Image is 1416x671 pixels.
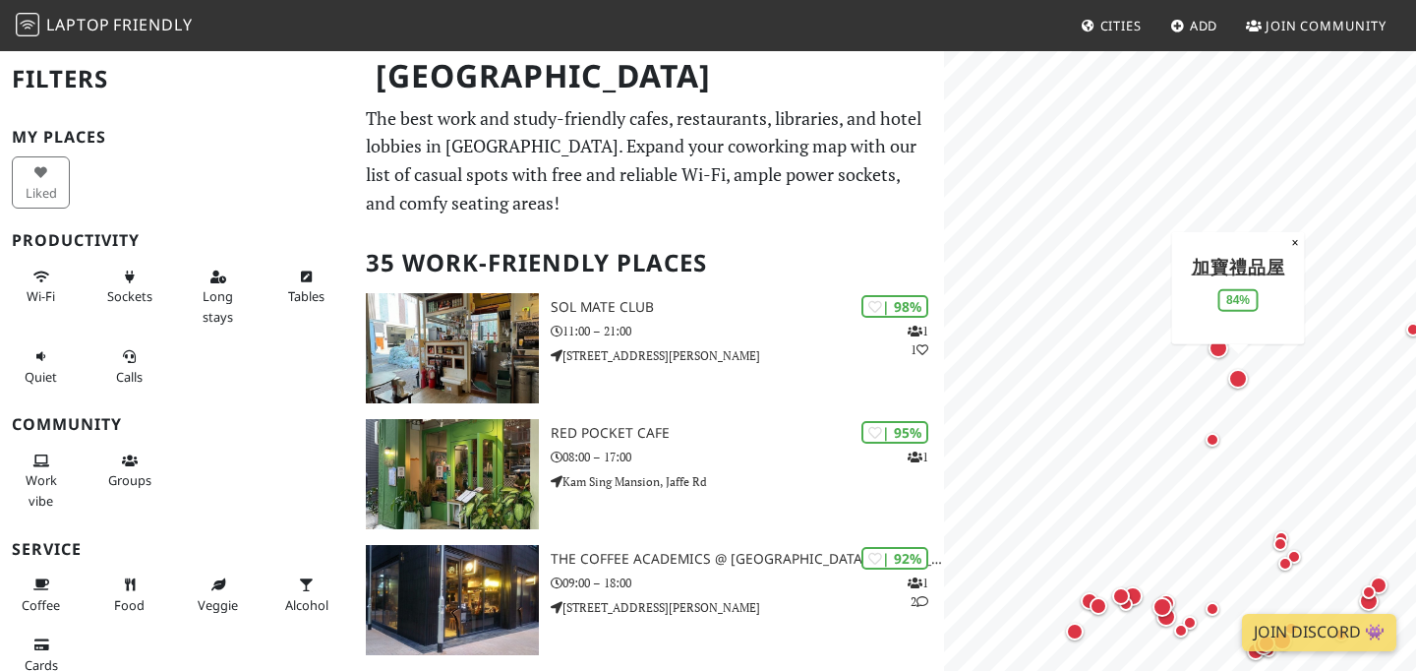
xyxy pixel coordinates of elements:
[16,9,193,43] a: LaptopFriendly LaptopFriendly
[1257,639,1280,662] div: Map marker
[1269,526,1293,550] div: Map marker
[551,322,944,340] p: 11:00 – 21:00
[46,14,110,35] span: Laptop
[277,261,335,313] button: Tables
[116,368,143,386] span: Video/audio calls
[12,445,70,517] button: Work vibe
[12,340,70,393] button: Quiet
[861,547,928,570] div: | 92%
[551,551,944,568] h3: The Coffee Academics @ [GEOGRAPHIC_DATA][PERSON_NAME]
[1282,545,1306,569] div: Map marker
[551,425,944,442] h3: Red Pocket Cafe
[1268,532,1292,556] div: Map marker
[1201,428,1224,452] div: Map marker
[354,545,944,655] a: The Coffee Academics @ Sai Yuen Lane | 92% 12 The Coffee Academics @ [GEOGRAPHIC_DATA][PERSON_NAM...
[1357,580,1381,604] div: Map marker
[189,261,247,333] button: Long stays
[12,540,342,559] h3: Service
[12,261,70,313] button: Wi-Fi
[1190,17,1218,34] span: Add
[1169,619,1193,642] div: Map marker
[26,471,57,509] span: People working
[354,293,944,403] a: SOL Mate Club | 98% 11 SOL Mate Club 11:00 – 21:00 [STREET_ADDRESS][PERSON_NAME]
[1086,593,1111,619] div: Map marker
[1108,583,1134,609] div: Map marker
[25,368,57,386] span: Quiet
[908,322,928,359] p: 1 1
[107,287,152,305] span: Power sockets
[551,574,944,592] p: 09:00 – 18:00
[908,574,928,611] p: 1 2
[198,596,238,614] span: Veggie
[1192,254,1285,277] a: 加寶禮品屋
[1224,365,1252,393] div: Map marker
[366,104,932,217] p: The best work and study-friendly cafes, restaurants, libraries, and hotel lobbies in [GEOGRAPHIC_...
[1073,8,1150,43] a: Cities
[16,13,39,36] img: LaptopFriendly
[366,545,539,655] img: The Coffee Academics @ Sai Yuen Lane
[189,569,247,621] button: Veggie
[12,128,342,147] h3: My Places
[1100,17,1142,34] span: Cities
[1254,631,1279,656] div: Map marker
[1178,611,1202,635] div: Map marker
[100,445,158,497] button: Groups
[27,287,55,305] span: Stable Wi-Fi
[100,569,158,621] button: Food
[1062,619,1088,644] div: Map marker
[12,569,70,621] button: Coffee
[1355,587,1383,615] div: Map marker
[100,340,158,393] button: Calls
[1162,8,1226,43] a: Add
[1114,592,1138,616] div: Map marker
[1366,573,1391,598] div: Map marker
[12,49,342,109] h2: Filters
[366,419,539,529] img: Red Pocket Cafe
[113,14,192,35] span: Friendly
[551,598,944,617] p: [STREET_ADDRESS][PERSON_NAME]
[1242,614,1396,651] a: Join Discord 👾
[1285,231,1304,253] button: Close popup
[1077,588,1102,614] div: Map marker
[203,287,233,325] span: Long stays
[1153,590,1179,616] div: Map marker
[1268,627,1296,654] div: Map marker
[1266,17,1386,34] span: Join Community
[12,415,342,434] h3: Community
[1205,335,1232,362] div: Map marker
[277,569,335,621] button: Alcohol
[288,287,324,305] span: Work-friendly tables
[1218,288,1258,311] div: 84%
[100,261,158,313] button: Sockets
[1273,552,1297,576] div: Map marker
[114,596,145,614] span: Food
[551,346,944,365] p: [STREET_ADDRESS][PERSON_NAME]
[354,419,944,529] a: Red Pocket Cafe | 95% 1 Red Pocket Cafe 08:00 – 17:00 Kam Sing Mansion, Jaffe Rd
[1250,632,1277,659] div: Map marker
[551,448,944,466] p: 08:00 – 17:00
[366,293,539,403] img: SOL Mate Club
[12,231,342,250] h3: Productivity
[1152,603,1180,631] div: Map marker
[1238,8,1394,43] a: Join Community
[366,233,932,293] h2: 35 Work-Friendly Places
[551,472,944,491] p: Kam Sing Mansion, Jaffe Rd
[1119,582,1147,610] div: Map marker
[908,448,928,466] p: 1
[360,49,940,103] h1: [GEOGRAPHIC_DATA]
[22,596,60,614] span: Coffee
[108,471,151,489] span: Group tables
[1149,593,1176,621] div: Map marker
[1243,639,1268,664] div: Map marker
[861,295,928,318] div: | 98%
[1201,597,1224,621] div: Map marker
[551,299,944,316] h3: SOL Mate Club
[285,596,328,614] span: Alcohol
[861,421,928,444] div: | 95%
